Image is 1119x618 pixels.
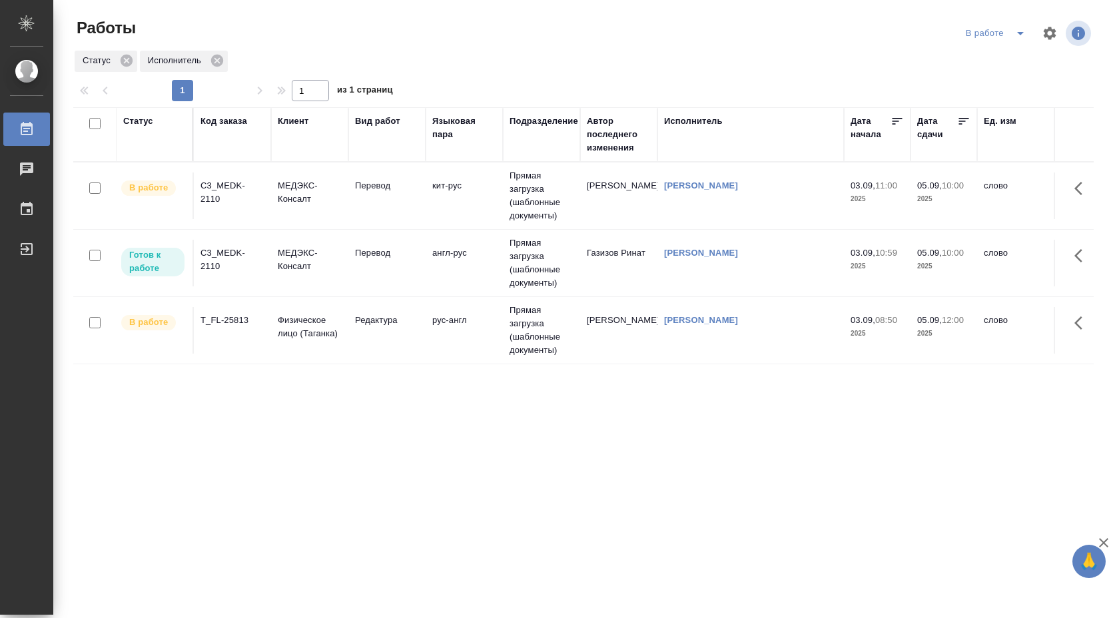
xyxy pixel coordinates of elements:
a: [PERSON_NAME] [664,315,738,325]
p: В работе [129,181,168,194]
p: 10:59 [875,248,897,258]
p: 12:00 [942,315,964,325]
div: Подразделение [510,115,578,128]
div: Ед. изм [984,115,1016,128]
span: 🙏 [1078,547,1100,575]
p: 05.09, [917,248,942,258]
div: Статус [75,51,137,72]
span: Работы [73,17,136,39]
span: Посмотреть информацию [1066,21,1094,46]
span: Настроить таблицу [1034,17,1066,49]
td: Газизов Ринат [580,240,657,286]
button: 🙏 [1072,545,1106,578]
td: кит-рус [426,172,503,219]
div: Клиент [278,115,308,128]
div: Код заказа [200,115,247,128]
p: 03.09, [851,315,875,325]
p: 03.09, [851,180,875,190]
p: 05.09, [917,180,942,190]
td: [PERSON_NAME] [580,307,657,354]
a: [PERSON_NAME] [664,248,738,258]
div: split button [962,23,1034,44]
td: рус-англ [426,307,503,354]
div: Исполнитель выполняет работу [120,314,186,332]
div: Языковая пара [432,115,496,141]
p: В работе [129,316,168,329]
p: Готов к работе [129,248,177,275]
div: T_FL-25813 [200,314,264,327]
span: из 1 страниц [337,82,393,101]
td: Прямая загрузка (шаблонные документы) [503,162,580,229]
td: слово [977,240,1054,286]
a: [PERSON_NAME] [664,180,738,190]
div: Автор последнего изменения [587,115,651,154]
div: Исполнитель [140,51,228,72]
div: Вид работ [355,115,400,128]
td: слово [977,172,1054,219]
div: Статус [123,115,153,128]
td: слово [977,307,1054,354]
p: 10:00 [942,248,964,258]
p: 2025 [917,192,970,206]
button: Здесь прячутся важные кнопки [1066,240,1098,272]
div: Исполнитель [664,115,723,128]
div: Дата сдачи [917,115,957,141]
p: 10:00 [942,180,964,190]
p: 11:00 [875,180,897,190]
p: Физическое лицо (Таганка) [278,314,342,340]
div: Исполнитель выполняет работу [120,179,186,197]
p: Перевод [355,179,419,192]
p: Перевод [355,246,419,260]
p: 08:50 [875,315,897,325]
p: 05.09, [917,315,942,325]
p: 2025 [917,260,970,273]
p: МЕДЭКС-Консалт [278,179,342,206]
p: Редактура [355,314,419,327]
td: [PERSON_NAME] [580,172,657,219]
div: Исполнитель может приступить к работе [120,246,186,278]
p: 2025 [851,260,904,273]
button: Здесь прячутся важные кнопки [1066,307,1098,339]
td: англ-рус [426,240,503,286]
p: МЕДЭКС-Консалт [278,246,342,273]
p: Исполнитель [148,54,206,67]
p: 2025 [917,327,970,340]
div: Дата начала [851,115,891,141]
div: C3_MEDK-2110 [200,246,264,273]
div: C3_MEDK-2110 [200,179,264,206]
p: 2025 [851,327,904,340]
td: Прямая загрузка (шаблонные документы) [503,297,580,364]
p: 03.09, [851,248,875,258]
td: Прямая загрузка (шаблонные документы) [503,230,580,296]
p: 2025 [851,192,904,206]
p: Статус [83,54,115,67]
button: Здесь прячутся важные кнопки [1066,172,1098,204]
